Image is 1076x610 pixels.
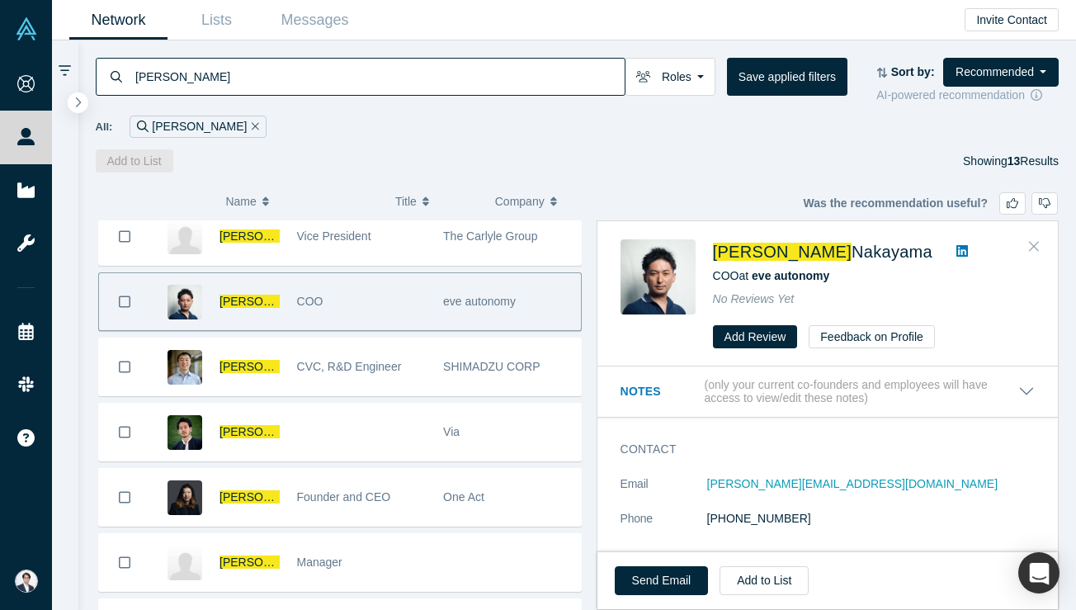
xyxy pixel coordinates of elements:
[707,477,998,490] a: [PERSON_NAME][EMAIL_ADDRESS][DOMAIN_NAME]
[621,239,696,314] img: Yusuke Nakayama's Profile Image
[713,325,798,348] button: Add Review
[168,285,202,319] img: Yusuke Nakayama's Profile Image
[621,378,1035,406] button: Notes (only your current co-founders and employees will have access to view/edit these notes)
[247,117,259,136] button: Remove Filter
[443,425,460,438] span: Via
[395,184,478,219] button: Title
[99,469,150,526] button: Bookmark
[225,184,378,219] button: Name
[965,8,1059,31] button: Invite Contact
[99,208,150,265] button: Bookmark
[621,383,701,400] h3: Notes
[99,273,150,330] button: Bookmark
[443,360,540,373] span: SHIMADZU CORP
[443,295,516,308] span: eve autonomy
[752,269,829,282] a: eve autonomy
[168,1,266,40] a: Lists
[876,87,1059,104] div: AI-powered recommendation
[96,149,173,173] button: Add to List
[495,184,545,219] span: Company
[99,534,150,591] button: Bookmark
[713,243,852,261] span: [PERSON_NAME]
[803,192,1058,215] div: Was the recommendation useful?
[219,295,370,308] a: [PERSON_NAME]
[134,57,625,96] input: Search by name, title, company, summary, expertise, investment criteria or topics of focus
[219,425,314,438] span: [PERSON_NAME]
[15,570,38,593] img: Eisuke Shimizu's Account
[713,292,795,305] span: No Reviews Yet
[219,425,409,438] a: [PERSON_NAME]
[219,229,314,243] span: [PERSON_NAME]
[1008,154,1021,168] strong: 13
[219,490,347,504] a: [PERSON_NAME]
[625,58,715,96] button: Roles
[69,1,168,40] a: Network
[705,378,1019,406] p: (only your current co-founders and employees will have access to view/edit these notes)
[395,184,417,219] span: Title
[219,556,314,569] span: [PERSON_NAME]
[219,295,314,308] span: [PERSON_NAME]
[809,325,935,348] button: Feedback on Profile
[297,360,402,373] span: CVC, R&D Engineer
[443,490,484,504] span: One Act
[443,229,537,243] span: The Carlyle Group
[219,360,345,373] a: [PERSON_NAME]
[168,415,202,450] img: Yusuke Tanaka's Profile Image
[963,149,1059,173] div: Showing
[713,243,932,261] a: [PERSON_NAME]Nakayama
[297,490,391,504] span: Founder and CEO
[15,17,38,40] img: Alchemist Vault Logo
[852,243,932,261] span: Nakayama
[297,295,323,308] span: COO
[720,566,809,595] button: Add to List
[943,58,1059,87] button: Recommended
[621,510,707,545] dt: Phone
[707,512,811,525] a: [PHONE_NUMBER]
[713,269,830,282] span: COO at
[891,65,935,78] strong: Sort by:
[615,566,709,595] a: Send Email
[1022,234,1046,260] button: Close
[297,556,342,569] span: Manager
[99,404,150,461] button: Bookmark
[168,480,202,515] img: Yusuke Asano's Profile Image
[219,556,409,569] a: [PERSON_NAME]
[621,475,707,510] dt: Email
[130,116,267,138] div: [PERSON_NAME]
[168,350,202,385] img: Yusuke Nagai's Profile Image
[266,1,364,40] a: Messages
[1008,154,1059,168] span: Results
[727,58,847,96] button: Save applied filters
[219,229,409,243] a: [PERSON_NAME]
[99,338,150,395] button: Bookmark
[168,220,202,254] img: Yusuke Watanabe's Profile Image
[297,229,371,243] span: Vice President
[225,184,256,219] span: Name
[168,546,202,580] img: Yusuke Yamamoto's Profile Image
[621,441,1012,458] h3: Contact
[96,119,113,135] span: All:
[219,360,314,373] span: [PERSON_NAME]
[219,490,314,504] span: [PERSON_NAME]
[495,184,578,219] button: Company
